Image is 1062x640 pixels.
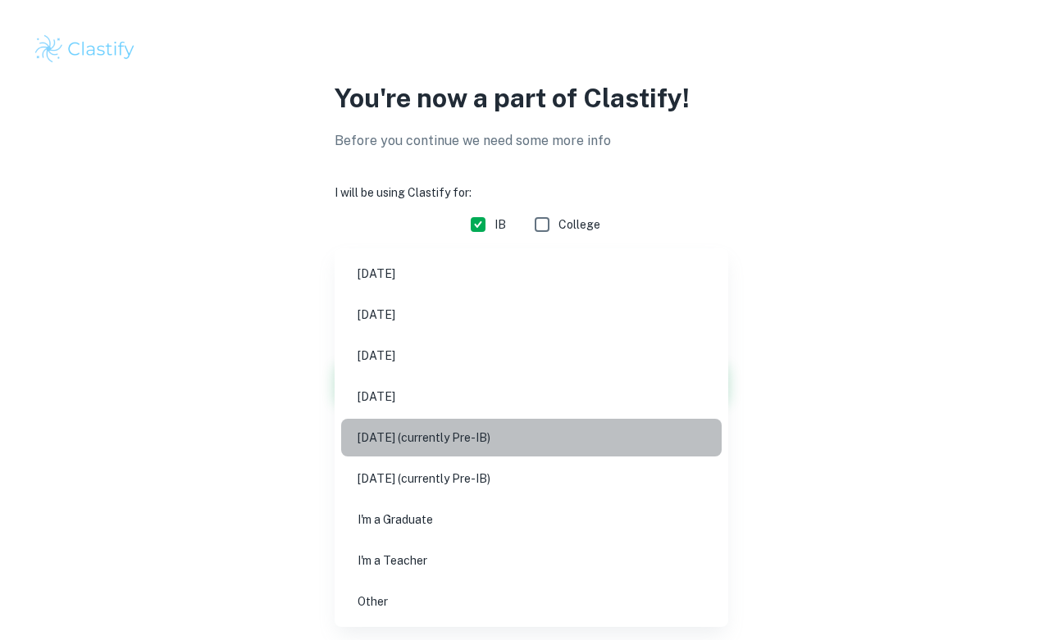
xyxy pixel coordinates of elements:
li: [DATE] [341,255,722,293]
li: [DATE] [341,378,722,415]
li: I'm a Teacher [341,542,722,579]
li: [DATE] [341,337,722,374]
li: [DATE] [341,296,722,334]
li: [DATE] (currently Pre-IB) [341,419,722,456]
li: Other [341,583,722,620]
li: [DATE] (currently Pre-IB) [341,460,722,497]
li: I'm a Graduate [341,501,722,538]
